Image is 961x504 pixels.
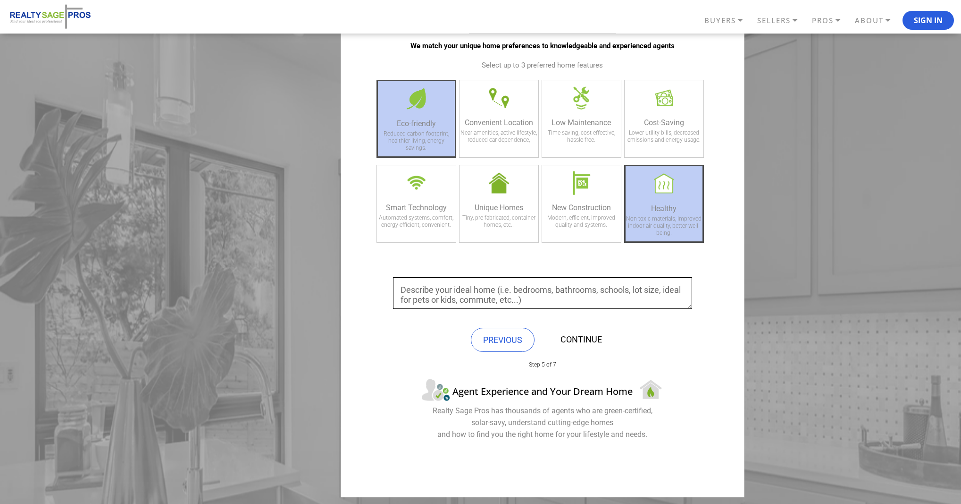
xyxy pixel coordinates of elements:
div: Lower utility bills, decreased emissions and energy usage. [625,129,703,148]
a: ABOUT [852,12,903,29]
div: Smart Technology [377,203,456,212]
div: New Construction [542,203,621,212]
div: Reduced carbon footprint, healthier living, energy savings. [378,130,455,156]
a: PROS [810,12,852,29]
div: Tiny, pre-fabricated, container homes, etc.. [460,214,538,233]
div: Time-saving, cost-effective, hassle-free. [542,129,621,148]
a: BUYERS [702,12,755,29]
div: Near amenities; active lifestyle, reduced car dependence, [460,129,538,148]
a: SELLERS [755,12,810,29]
a: CONTINUE [549,328,614,352]
p: Realty Sage Pros has thousands of agents who are green-certified, solar-savy, understand cutting-... [433,405,652,440]
div: Non-toxic materials; improved indoor air quality, better well-being. [626,215,702,241]
div: Modern; efficient, improved quality and systems. [542,214,621,233]
h5: Agent Experience and Your Dream Home [452,386,633,397]
div: Cost-Saving [625,118,703,127]
div: Automated systems; comfort, energy-efficient, convenient. [377,214,456,233]
a: PREVIOUS [471,328,535,352]
strong: We match your unique home preferences to knowledgeable and experienced agents [410,42,675,50]
div: Eco-friendly [378,119,455,128]
div: Low Maintenance [542,118,621,127]
p: Select up to 3 preferred home features [376,60,709,70]
div: Healthy [626,204,702,213]
img: REALTY SAGE PROS [7,4,92,30]
button: Sign In [903,11,954,30]
div: Unique Homes [460,203,538,212]
div: Convenient Location [460,118,538,127]
p: Step 5 of 7 [351,357,735,368]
